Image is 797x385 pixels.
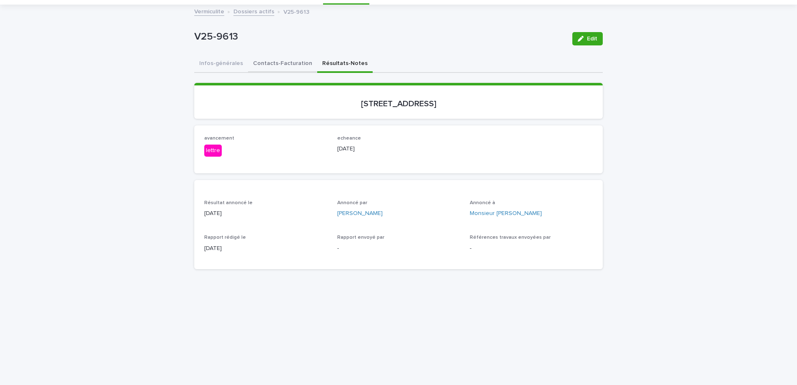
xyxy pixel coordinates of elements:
[470,235,551,240] span: Références travaux envoyées par
[194,55,248,73] button: Infos-générales
[317,55,373,73] button: Résultats-Notes
[248,55,317,73] button: Contacts-Facturation
[283,7,309,16] p: V25-9613
[337,209,383,218] a: [PERSON_NAME]
[204,200,253,205] span: Résultat annoncé le
[337,145,460,153] p: [DATE]
[587,36,597,42] span: Edit
[470,244,593,253] p: -
[470,209,542,218] a: Monsieur [PERSON_NAME]
[572,32,603,45] button: Edit
[204,235,246,240] span: Rapport rédigé le
[194,31,566,43] p: V25-9613
[337,200,367,205] span: Annoncé par
[204,136,234,141] span: avancement
[337,235,384,240] span: Rapport envoyé par
[233,6,274,16] a: Dossiers actifs
[194,6,224,16] a: Vermiculite
[204,99,593,109] p: [STREET_ADDRESS]
[204,145,222,157] div: lettre
[204,209,327,218] p: [DATE]
[337,244,460,253] p: -
[470,200,495,205] span: Annoncé à
[337,136,361,141] span: echeance
[204,244,327,253] p: [DATE]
